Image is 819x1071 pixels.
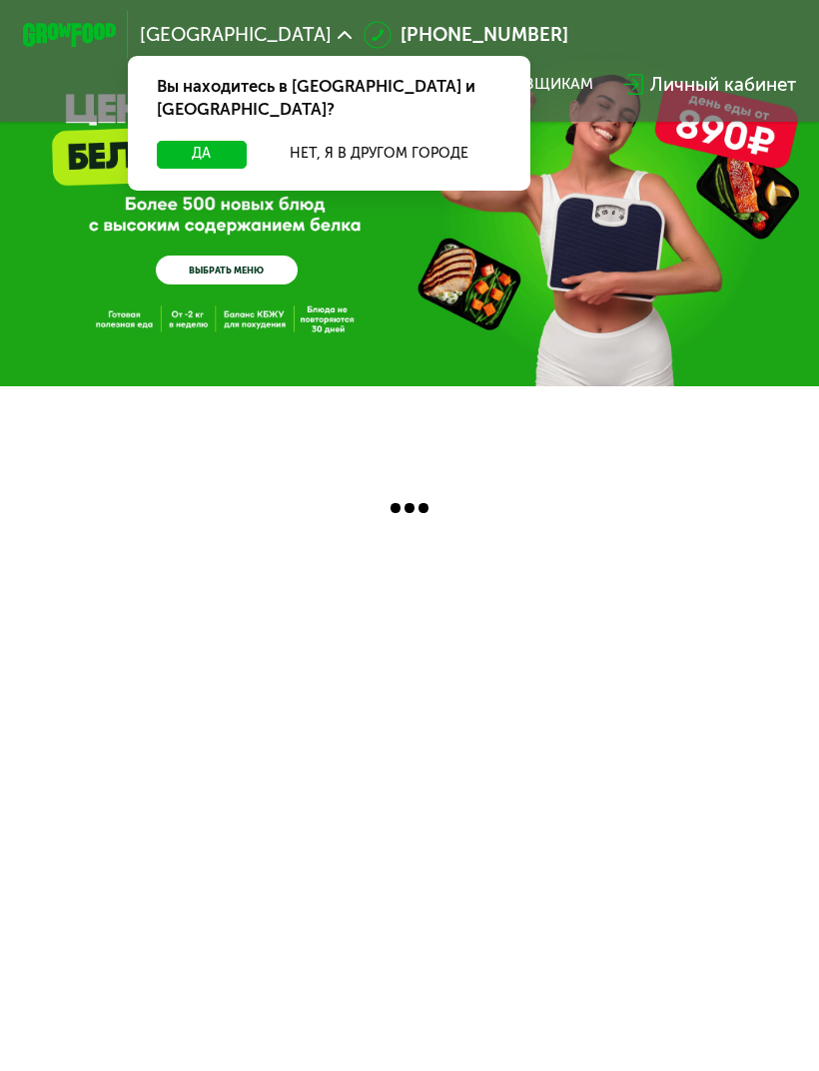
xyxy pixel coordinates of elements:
[157,141,247,169] button: Да
[140,26,332,45] span: [GEOGRAPHIC_DATA]
[156,256,298,283] a: ВЫБРАТЬ МЕНЮ
[364,21,568,49] a: [PHONE_NUMBER]
[471,75,593,94] div: поставщикам
[256,141,502,169] button: Нет, я в другом городе
[128,56,530,140] div: Вы находитесь в [GEOGRAPHIC_DATA] и [GEOGRAPHIC_DATA]?
[650,71,796,99] div: Личный кабинет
